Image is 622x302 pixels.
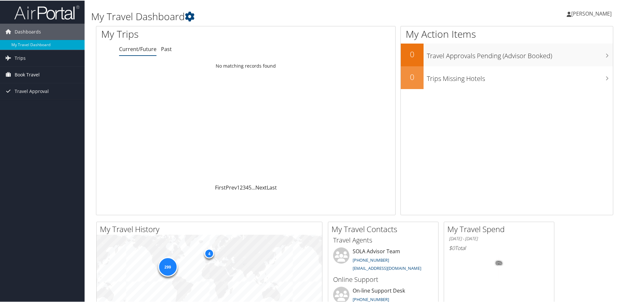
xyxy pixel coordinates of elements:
td: No matching records found [96,59,395,71]
tspan: 0% [496,261,502,265]
span: $0 [449,244,455,251]
h1: My Trips [101,27,266,40]
h3: Travel Approvals Pending (Advisor Booked) [427,47,613,60]
a: Next [255,183,267,190]
span: Trips [15,49,26,66]
a: [PHONE_NUMBER] [353,256,389,262]
a: 0Travel Approvals Pending (Advisor Booked) [401,43,613,66]
h1: My Action Items [401,27,613,40]
a: 3 [243,183,246,190]
h2: My Travel History [100,223,322,234]
a: [EMAIL_ADDRESS][DOMAIN_NAME] [353,265,421,270]
a: Last [267,183,277,190]
a: Past [161,45,172,52]
h3: Online Support [333,274,433,283]
a: 5 [249,183,251,190]
h2: 0 [401,48,424,59]
a: Prev [226,183,237,190]
a: 0Trips Missing Hotels [401,66,613,88]
h1: My Travel Dashboard [91,9,442,23]
a: 2 [240,183,243,190]
a: 4 [246,183,249,190]
img: airportal-logo.png [14,4,79,20]
h2: My Travel Contacts [331,223,438,234]
h6: Total [449,244,549,251]
span: Travel Approval [15,83,49,99]
span: … [251,183,255,190]
a: [PHONE_NUMBER] [353,296,389,302]
h2: My Travel Spend [447,223,554,234]
span: Dashboards [15,23,41,39]
span: [PERSON_NAME] [571,9,612,17]
div: 4 [204,248,214,258]
h6: [DATE] - [DATE] [449,235,549,241]
div: 299 [158,256,177,276]
a: First [215,183,226,190]
a: Current/Future [119,45,156,52]
a: 1 [237,183,240,190]
li: SOLA Advisor Team [330,247,437,273]
h2: 0 [401,71,424,82]
h3: Trips Missing Hotels [427,70,613,83]
span: Book Travel [15,66,40,82]
h3: Travel Agents [333,235,433,244]
a: [PERSON_NAME] [567,3,618,23]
